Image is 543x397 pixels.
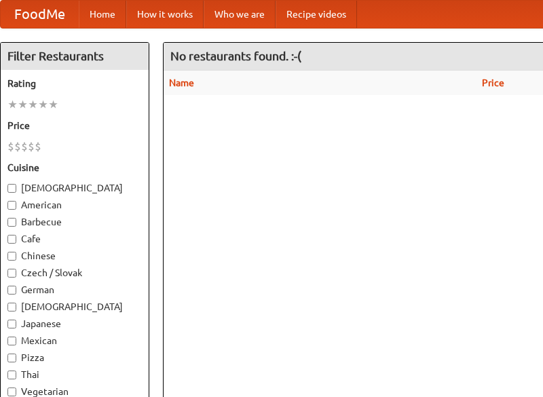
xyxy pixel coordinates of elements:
label: Thai [7,368,142,381]
label: Chinese [7,249,142,263]
input: Barbecue [7,218,16,227]
h5: Price [7,119,142,132]
input: Mexican [7,337,16,345]
li: $ [14,139,21,154]
a: Home [79,1,126,28]
h5: Cuisine [7,161,142,174]
input: Pizza [7,354,16,362]
a: Recipe videos [276,1,357,28]
li: $ [35,139,41,154]
label: Czech / Slovak [7,266,142,280]
ng-pluralize: No restaurants found. :-( [170,50,301,62]
input: [DEMOGRAPHIC_DATA] [7,303,16,311]
input: Thai [7,371,16,379]
li: ★ [38,97,48,112]
li: $ [7,139,14,154]
input: Cafe [7,235,16,244]
li: ★ [48,97,58,112]
input: Vegetarian [7,387,16,396]
li: $ [28,139,35,154]
li: ★ [18,97,28,112]
a: How it works [126,1,204,28]
label: Pizza [7,351,142,364]
a: Who we are [204,1,276,28]
h4: Filter Restaurants [1,43,149,70]
li: ★ [7,97,18,112]
li: $ [21,139,28,154]
label: American [7,198,142,212]
label: [DEMOGRAPHIC_DATA] [7,181,142,195]
input: Japanese [7,320,16,328]
label: [DEMOGRAPHIC_DATA] [7,300,142,314]
label: Japanese [7,317,142,330]
input: German [7,286,16,295]
label: Mexican [7,334,142,347]
h5: Rating [7,77,142,90]
li: ★ [28,97,38,112]
input: Chinese [7,252,16,261]
a: Name [169,77,194,88]
label: German [7,283,142,297]
input: [DEMOGRAPHIC_DATA] [7,184,16,193]
a: Price [482,77,504,88]
label: Barbecue [7,215,142,229]
label: Cafe [7,232,142,246]
input: American [7,201,16,210]
a: FoodMe [1,1,79,28]
input: Czech / Slovak [7,269,16,278]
